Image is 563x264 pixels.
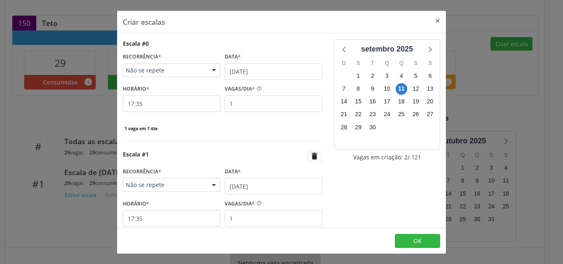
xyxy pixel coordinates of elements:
[367,83,378,95] span: terça-feira, 9 de setembro de 2025
[366,57,380,70] div: T
[225,51,241,63] label: Data
[123,83,149,96] label: HORÁRIO
[425,83,436,95] span: sábado, 13 de setembro de 2025
[310,152,319,161] i: 
[396,109,407,120] span: quinta-feira, 25 de setembro de 2025
[352,70,364,82] span: segunda-feira, 1 de setembro de 2025
[425,70,436,82] span: sábado, 6 de setembro de 2025
[255,83,262,91] ion-icon: help circle outline
[225,197,255,210] label: VAGAS/DIA
[394,57,408,70] div: Q
[410,83,422,95] span: sexta-feira, 12 de setembro de 2025
[381,109,393,120] span: quarta-feira, 24 de setembro de 2025
[425,96,436,107] span: sábado, 20 de setembro de 2025
[396,96,407,107] span: quinta-feira, 18 de setembro de 2025
[225,166,241,178] label: Data
[255,197,262,206] ion-icon: help circle outline
[334,153,440,161] div: Vagas em criação: 2
[307,150,322,163] button: 
[380,57,394,70] div: Q
[338,96,350,107] span: domingo, 14 de setembro de 2025
[123,166,161,178] label: RECORRÊNCIA
[126,181,204,189] span: Não se repete
[351,57,366,70] div: S
[352,109,364,120] span: segunda-feira, 22 de setembro de 2025
[123,125,159,132] span: 1 vaga em 1 dia
[381,96,393,107] span: quarta-feira, 17 de setembro de 2025
[367,109,378,120] span: terça-feira, 23 de setembro de 2025
[396,83,407,95] span: quinta-feira, 11 de setembro de 2025
[367,96,378,107] span: terça-feira, 16 de setembro de 2025
[123,39,149,48] div: Escala #0
[123,210,221,227] input: 00:00
[408,57,423,70] div: S
[338,83,350,95] span: domingo, 7 de setembro de 2025
[123,96,221,112] input: 00:00
[225,178,322,194] input: Selecione uma data
[410,70,422,82] span: sexta-feira, 5 de setembro de 2025
[123,197,149,210] label: HORÁRIO
[126,66,204,75] span: Não se repete
[225,63,322,80] input: Selecione uma data
[396,70,407,82] span: quinta-feira, 4 de setembro de 2025
[395,234,440,248] button: OK
[429,11,446,31] button: Close
[352,83,364,95] span: segunda-feira, 8 de setembro de 2025
[123,51,161,63] label: RECORRÊNCIA
[338,121,350,133] span: domingo, 28 de setembro de 2025
[413,237,422,245] span: OK
[410,109,422,120] span: sexta-feira, 26 de setembro de 2025
[410,96,422,107] span: sexta-feira, 19 de setembro de 2025
[358,44,416,55] div: setembro 2025
[423,57,437,70] div: S
[352,121,364,133] span: segunda-feira, 29 de setembro de 2025
[425,109,436,120] span: sábado, 27 de setembro de 2025
[225,83,255,96] label: VAGAS/DIA
[123,150,149,163] div: Escala #1
[123,16,165,27] h5: Criar escalas
[352,96,364,107] span: segunda-feira, 15 de setembro de 2025
[381,70,393,82] span: quarta-feira, 3 de setembro de 2025
[367,70,378,82] span: terça-feira, 2 de setembro de 2025
[338,109,350,120] span: domingo, 21 de setembro de 2025
[367,121,378,133] span: terça-feira, 30 de setembro de 2025
[408,153,421,161] span: / 121
[337,57,351,70] div: D
[381,83,393,95] span: quarta-feira, 10 de setembro de 2025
